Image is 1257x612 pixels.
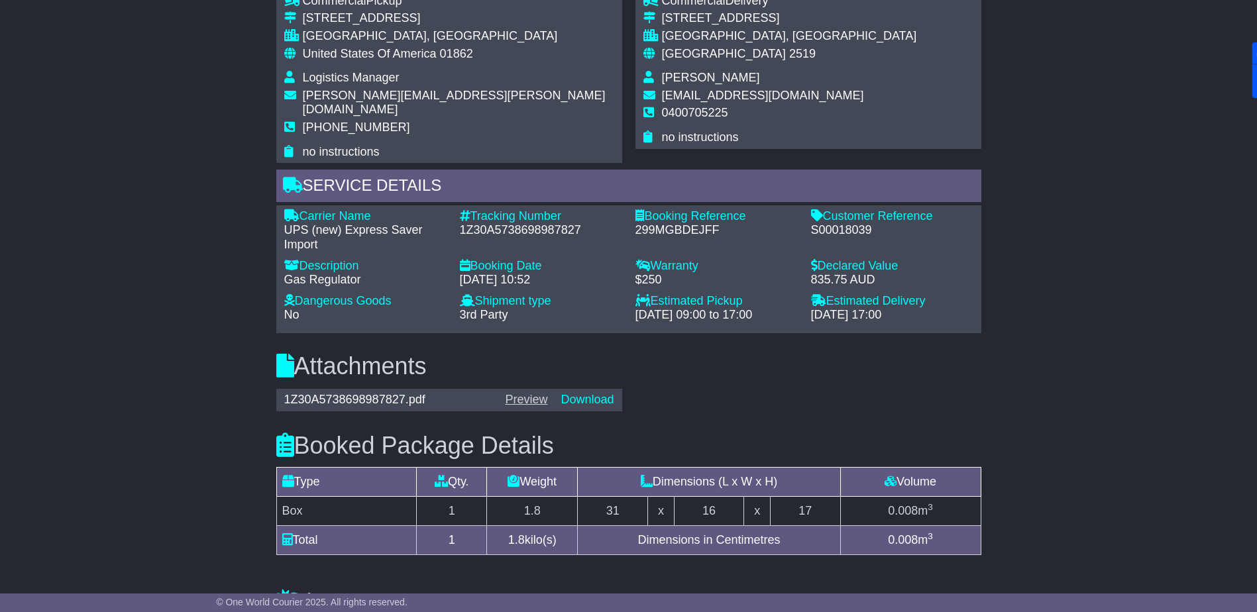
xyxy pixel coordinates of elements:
td: x [744,496,770,525]
a: Download [561,393,614,406]
td: 1 [417,496,487,525]
div: Tracking Number [460,209,622,224]
div: [STREET_ADDRESS] [662,11,917,26]
div: [DATE] 17:00 [811,308,973,323]
td: Dimensions in Centimetres [578,525,840,554]
span: Logistics Manager [303,71,400,84]
div: [DATE] 10:52 [460,273,622,287]
div: Booking Reference [635,209,798,224]
td: 1 [417,525,487,554]
td: m [840,525,981,554]
span: [EMAIL_ADDRESS][DOMAIN_NAME] [662,89,864,102]
td: 1.8 [487,496,578,525]
td: 31 [578,496,648,525]
td: kilo(s) [487,525,578,554]
span: United States Of America [303,47,437,60]
div: Estimated Delivery [811,294,973,309]
td: 16 [674,496,744,525]
div: Service Details [276,170,981,205]
sup: 3 [928,502,933,512]
span: © One World Courier 2025. All rights reserved. [216,597,408,607]
td: Volume [840,467,981,496]
div: Carrier Name [284,209,447,224]
sup: 3 [928,531,933,541]
div: Booking Date [460,259,622,274]
span: 01862 [440,47,473,60]
div: UPS (new) Express Saver Import [284,223,447,252]
td: Weight [487,467,578,496]
span: no instructions [662,130,739,144]
div: [GEOGRAPHIC_DATA], [GEOGRAPHIC_DATA] [662,29,917,44]
div: 1Z30A5738698987827 [460,223,622,238]
span: 3rd Party [460,308,508,321]
div: Customer Reference [811,209,973,224]
td: m [840,496,981,525]
span: 0400705225 [662,106,728,119]
div: Description [284,259,447,274]
div: [STREET_ADDRESS] [303,11,614,26]
h3: Attachments [276,353,981,380]
div: Dangerous Goods [284,294,447,309]
td: x [648,496,674,525]
span: [PHONE_NUMBER] [303,121,410,134]
div: [DATE] 09:00 to 17:00 [635,308,798,323]
div: 835.75 AUD [811,273,973,287]
span: [PERSON_NAME][EMAIL_ADDRESS][PERSON_NAME][DOMAIN_NAME] [303,89,606,117]
div: $250 [635,273,798,287]
a: Preview [505,393,547,406]
td: 17 [770,496,840,525]
span: 2519 [789,47,816,60]
div: 1Z30A5738698987827.pdf [278,393,499,407]
h3: Booked Package Details [276,433,981,459]
td: Total [276,525,417,554]
div: Gas Regulator [284,273,447,287]
div: [GEOGRAPHIC_DATA], [GEOGRAPHIC_DATA] [303,29,614,44]
span: [PERSON_NAME] [662,71,760,84]
td: Qty. [417,467,487,496]
span: no instructions [303,145,380,158]
span: [GEOGRAPHIC_DATA] [662,47,786,60]
span: 0.008 [888,533,918,546]
td: Type [276,467,417,496]
div: 299MGBDEJFF [635,223,798,238]
span: 1.8 [508,533,525,546]
div: Declared Value [811,259,973,274]
td: Dimensions (L x W x H) [578,467,840,496]
span: 0.008 [888,504,918,517]
div: Warranty [635,259,798,274]
div: Estimated Pickup [635,294,798,309]
span: No [284,308,300,321]
div: Shipment type [460,294,622,309]
td: Box [276,496,417,525]
div: S00018039 [811,223,973,238]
